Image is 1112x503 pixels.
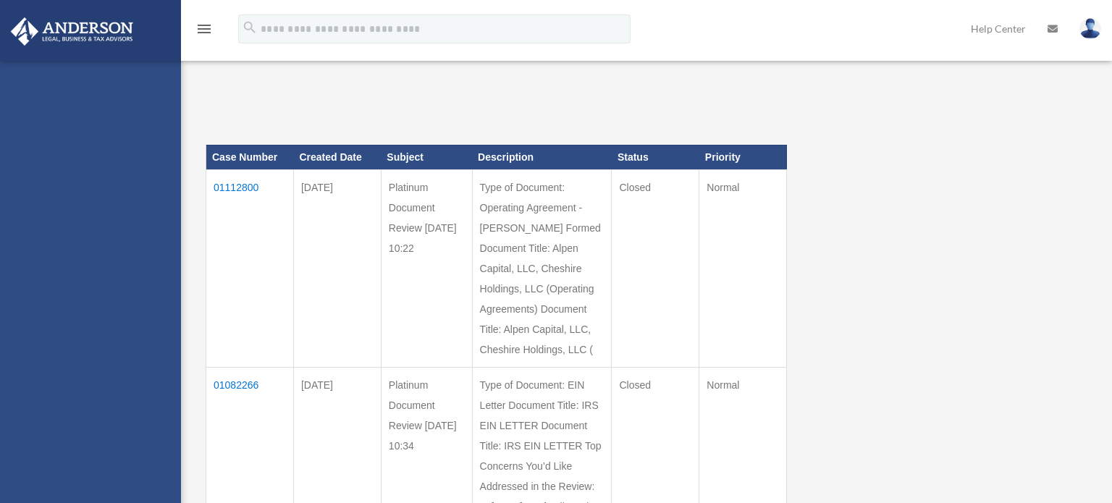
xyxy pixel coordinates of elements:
[293,145,381,169] th: Created Date
[699,169,787,367] td: Normal
[699,145,787,169] th: Priority
[612,169,699,367] td: Closed
[206,169,294,367] td: 01112800
[242,20,258,35] i: search
[472,145,612,169] th: Description
[381,145,472,169] th: Subject
[7,17,138,46] img: Anderson Advisors Platinum Portal
[195,20,213,38] i: menu
[206,145,294,169] th: Case Number
[472,169,612,367] td: Type of Document: Operating Agreement - [PERSON_NAME] Formed Document Title: Alpen Capital, LLC, ...
[1079,18,1101,39] img: User Pic
[612,145,699,169] th: Status
[293,169,381,367] td: [DATE]
[195,25,213,38] a: menu
[381,169,472,367] td: Platinum Document Review [DATE] 10:22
